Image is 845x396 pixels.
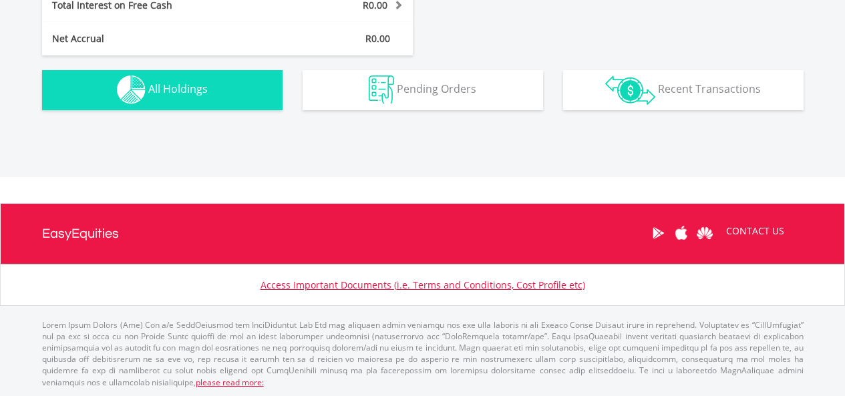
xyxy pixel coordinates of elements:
img: pending_instructions-wht.png [369,75,394,104]
button: Recent Transactions [563,70,804,110]
a: CONTACT US [717,212,794,250]
span: Recent Transactions [658,81,761,96]
span: Pending Orders [397,81,476,96]
a: Huawei [693,212,717,254]
a: Access Important Documents (i.e. Terms and Conditions, Cost Profile etc) [261,278,585,291]
div: Net Accrual [42,32,259,45]
span: All Holdings [148,81,208,96]
a: please read more: [196,377,264,388]
a: EasyEquities [42,204,119,264]
span: R0.00 [365,32,390,45]
img: holdings-wht.png [117,75,146,104]
img: transactions-zar-wht.png [605,75,655,105]
button: Pending Orders [303,70,543,110]
a: Google Play [647,212,670,254]
a: Apple [670,212,693,254]
button: All Holdings [42,70,283,110]
p: Lorem Ipsum Dolors (Ame) Con a/e SeddOeiusmod tem InciDiduntut Lab Etd mag aliquaen admin veniamq... [42,319,804,388]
